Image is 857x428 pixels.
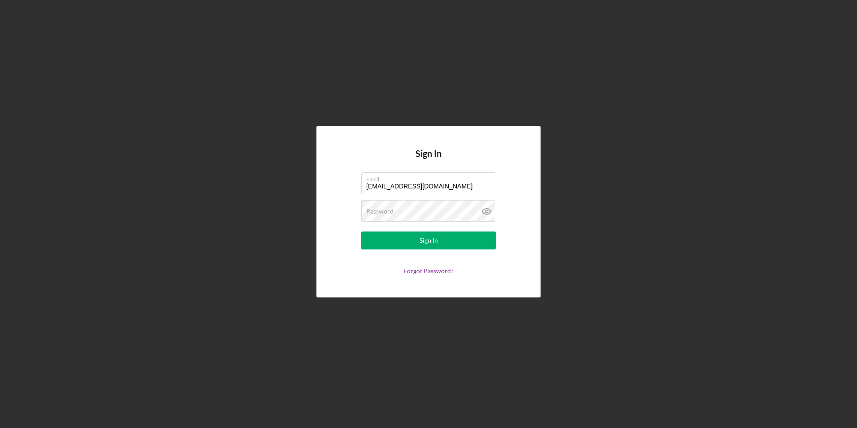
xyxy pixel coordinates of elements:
[366,173,495,183] label: Email
[416,148,441,172] h4: Sign In
[420,231,438,249] div: Sign In
[403,267,454,275] a: Forgot Password?
[361,231,496,249] button: Sign In
[366,208,394,215] label: Password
